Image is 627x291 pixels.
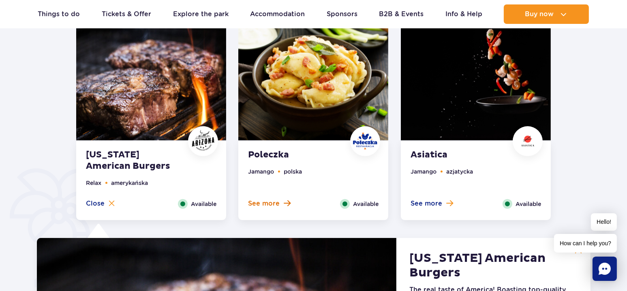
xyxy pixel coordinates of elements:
[173,4,229,24] a: Explore the park
[353,129,377,153] img: Poleczka
[411,199,442,208] span: See more
[554,234,617,253] span: How can I help you?
[379,4,424,24] a: B2B & Events
[411,167,437,176] li: Jamango
[516,200,541,208] span: Available
[250,4,305,24] a: Accommodation
[191,129,215,153] img: Arizona American Burgers
[86,178,101,187] li: Relax
[86,199,105,208] span: Close
[86,149,184,172] strong: [US_STATE] American Burgers
[248,149,346,161] strong: Poleczka
[525,11,554,18] span: Buy now
[411,149,509,161] strong: Asiatica
[411,199,453,208] button: See more
[38,4,80,24] a: Things to do
[504,4,589,24] button: Buy now
[327,4,357,24] a: Sponsors
[284,167,302,176] li: polska
[102,4,151,24] a: Tickets & Offer
[191,200,216,208] span: Available
[248,167,274,176] li: Jamango
[248,199,291,208] button: See more
[409,251,577,280] strong: [US_STATE] American Burgers
[446,167,473,176] li: azjatycka
[86,199,115,208] button: Close
[401,14,551,140] img: Asiatica
[76,14,226,140] img: Arizona American Burgers
[111,178,148,187] li: amerykańska
[593,257,617,281] div: Chat
[248,199,280,208] span: See more
[445,4,482,24] a: Info & Help
[516,132,540,150] img: Asiatica
[238,14,388,140] img: Poleczka
[353,200,379,208] span: Available
[591,213,617,231] span: Hello!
